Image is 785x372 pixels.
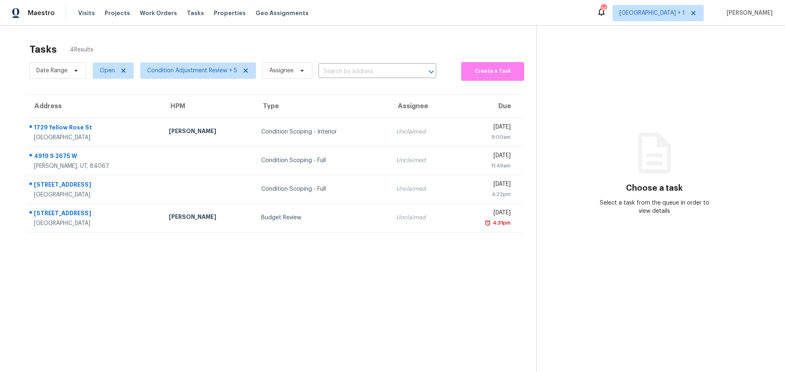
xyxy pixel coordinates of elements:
[596,199,713,215] div: Select a task from the queue in order to view details
[26,95,162,118] th: Address
[484,219,491,227] img: Overdue Alarm Icon
[454,95,523,118] th: Due
[261,214,383,222] div: Budget Review
[78,9,95,17] span: Visits
[261,185,383,193] div: Condition Scoping - Full
[461,123,511,133] div: [DATE]
[169,213,248,223] div: [PERSON_NAME]
[261,156,383,165] div: Condition Scoping - Full
[261,128,383,136] div: Condition Scoping - Interior
[461,190,511,198] div: 4:22pm
[34,209,156,219] div: [STREET_ADDRESS]
[169,127,248,137] div: [PERSON_NAME]
[461,151,511,162] div: [DATE]
[465,67,520,76] span: Create a Task
[34,123,156,134] div: 1729 Yellow Rose St
[28,9,55,17] span: Maestro
[162,95,254,118] th: HPM
[390,95,454,118] th: Assignee
[396,128,448,136] div: Unclaimed
[70,46,93,54] span: 4 Results
[256,9,309,17] span: Geo Assignments
[619,9,685,17] span: [GEOGRAPHIC_DATA] + 1
[318,65,413,78] input: Search by address
[461,162,511,170] div: 11:49am
[461,209,511,219] div: [DATE]
[396,185,448,193] div: Unclaimed
[34,134,156,142] div: [GEOGRAPHIC_DATA]
[34,219,156,227] div: [GEOGRAPHIC_DATA]
[601,5,606,13] div: 14
[426,66,437,78] button: Open
[100,67,115,75] span: Open
[461,62,524,81] button: Create a Task
[34,162,156,170] div: [PERSON_NAME], UT, 84067
[269,67,294,75] span: Assignee
[34,191,156,199] div: [GEOGRAPHIC_DATA]
[461,133,511,141] div: 9:00am
[626,184,683,192] h3: Choose a task
[105,9,130,17] span: Projects
[34,152,156,162] div: 4919 S 2675 W
[140,9,177,17] span: Work Orders
[255,95,390,118] th: Type
[461,180,511,190] div: [DATE]
[723,9,773,17] span: [PERSON_NAME]
[29,45,57,53] h2: Tasks
[34,180,156,191] div: [STREET_ADDRESS]
[187,10,204,16] span: Tasks
[491,219,511,227] div: 4:31pm
[396,214,448,222] div: Unclaimed
[147,67,237,75] span: Condition Adjustment Review + 5
[396,156,448,165] div: Unclaimed
[214,9,246,17] span: Properties
[36,67,67,75] span: Date Range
